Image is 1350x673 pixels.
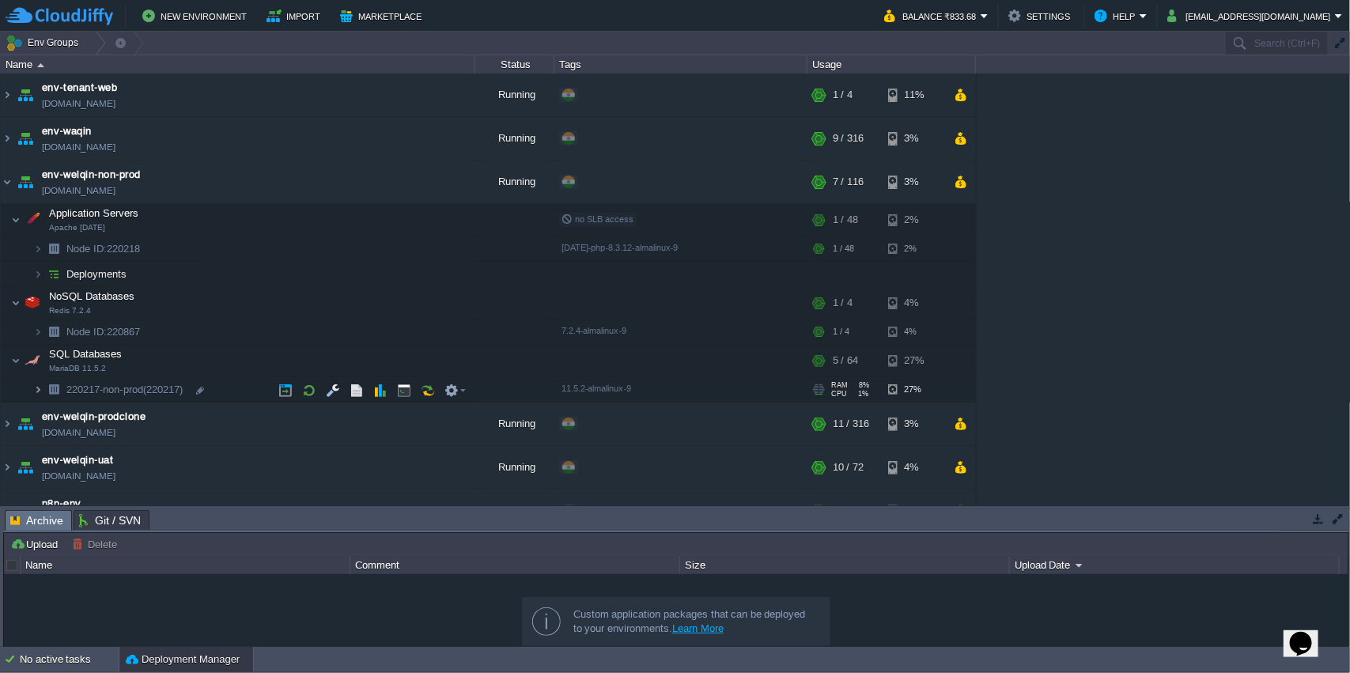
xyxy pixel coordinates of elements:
div: 4% [888,446,940,489]
div: 5 / 64 [833,345,858,376]
div: Name [2,55,475,74]
span: Apache [DATE] [49,223,105,233]
button: Marketplace [340,6,426,25]
img: AMDAwAAAACH5BAEAAAAALAAAAAABAAEAAAICRAEAOw== [37,63,44,67]
a: [DOMAIN_NAME] [42,96,115,112]
div: 1 / 48 [833,204,858,236]
img: AMDAwAAAACH5BAEAAAAALAAAAAABAAEAAAICRAEAOw== [1,403,13,445]
span: NoSQL Databases [47,289,137,303]
img: AMDAwAAAACH5BAEAAAAALAAAAAABAAEAAAICRAEAOw== [33,262,43,286]
a: env-waqin [42,123,92,139]
div: Size [681,556,1009,574]
a: [DOMAIN_NAME] [42,183,115,198]
img: AMDAwAAAACH5BAEAAAAALAAAAAABAAEAAAICRAEAOw== [14,446,36,489]
img: AMDAwAAAACH5BAEAAAAALAAAAAABAAEAAAICRAEAOw== [1,161,13,203]
div: Upload Date [1011,556,1339,574]
button: Help [1095,6,1140,25]
span: Node ID: [66,243,107,255]
button: New Environment [142,6,251,25]
span: n8n-env [42,496,81,512]
div: Tags [555,55,807,74]
img: AMDAwAAAACH5BAEAAAAALAAAAAABAAEAAAICRAEAOw== [33,236,43,261]
div: 3 / 20 [833,490,858,532]
span: 11.5.2-almalinux-9 [562,384,631,393]
div: 3% [888,403,940,445]
img: AMDAwAAAACH5BAEAAAAALAAAAAABAAEAAAICRAEAOw== [1,74,13,116]
a: NoSQL DatabasesRedis 7.2.4 [47,290,137,302]
button: Env Groups [6,32,84,54]
img: AMDAwAAAACH5BAEAAAAALAAAAAABAAEAAAICRAEAOw== [14,403,36,445]
img: AMDAwAAAACH5BAEAAAAALAAAAAABAAEAAAICRAEAOw== [14,161,36,203]
a: Node ID:220867 [65,325,142,338]
img: AMDAwAAAACH5BAEAAAAALAAAAAABAAEAAAICRAEAOw== [1,117,13,160]
div: Running [475,446,554,489]
div: Custom application packages that can be deployed to your environments. [573,607,817,636]
iframe: chat widget [1284,610,1334,657]
span: MariaDB 11.5.2 [49,364,106,373]
button: Upload [10,537,62,551]
img: CloudJiffy [6,6,113,26]
img: AMDAwAAAACH5BAEAAAAALAAAAAABAAEAAAICRAEAOw== [21,287,43,319]
div: 27% [888,345,940,376]
a: env-welqin-prodclone [42,409,146,425]
div: 2% [888,236,940,261]
img: AMDAwAAAACH5BAEAAAAALAAAAAABAAEAAAICRAEAOw== [43,236,65,261]
img: AMDAwAAAACH5BAEAAAAALAAAAAABAAEAAAICRAEAOw== [14,117,36,160]
img: AMDAwAAAACH5BAEAAAAALAAAAAABAAEAAAICRAEAOw== [21,204,43,236]
img: AMDAwAAAACH5BAEAAAAALAAAAAABAAEAAAICRAEAOw== [11,345,21,376]
div: Running [475,117,554,160]
div: 1 / 4 [833,319,849,344]
span: CPU [831,390,847,398]
a: env-tenant-web [42,80,117,96]
button: Settings [1008,6,1075,25]
span: (220217) [143,384,183,395]
a: SQL DatabasesMariaDB 11.5.2 [47,348,124,360]
div: Name [21,556,350,574]
div: 8% [888,490,940,532]
div: Running [475,403,554,445]
div: 1 / 4 [833,74,853,116]
a: Node ID:220218 [65,242,142,255]
img: AMDAwAAAACH5BAEAAAAALAAAAAABAAEAAAICRAEAOw== [11,204,21,236]
span: SQL Databases [47,347,124,361]
span: Node ID: [66,326,107,338]
a: [DOMAIN_NAME] [42,139,115,155]
span: Application Servers [47,206,141,220]
div: Running [475,74,554,116]
img: AMDAwAAAACH5BAEAAAAALAAAAAABAAEAAAICRAEAOw== [1,490,13,532]
img: AMDAwAAAACH5BAEAAAAALAAAAAABAAEAAAICRAEAOw== [14,490,36,532]
div: 1 / 4 [833,287,853,319]
a: [DOMAIN_NAME] [42,468,115,484]
div: Running [475,490,554,532]
div: No active tasks [20,647,119,672]
span: 220218 [65,242,142,255]
a: Deployments [65,267,129,281]
button: [EMAIL_ADDRESS][DOMAIN_NAME] [1167,6,1335,25]
span: RAM [831,381,848,389]
div: Status [476,55,554,74]
div: 4% [888,287,940,319]
span: no SLB access [562,214,633,224]
div: Comment [351,556,679,574]
button: Balance ₹833.68 [884,6,981,25]
div: 9 / 316 [833,117,864,160]
div: 11% [888,74,940,116]
a: env-welqin-uat [42,452,113,468]
img: AMDAwAAAACH5BAEAAAAALAAAAAABAAEAAAICRAEAOw== [14,74,36,116]
div: Running [475,161,554,203]
img: AMDAwAAAACH5BAEAAAAALAAAAAABAAEAAAICRAEAOw== [11,287,21,319]
div: 10 / 72 [833,446,864,489]
div: 3% [888,161,940,203]
span: Git / SVN [79,511,141,530]
span: 7.2.4-almalinux-9 [562,326,626,335]
div: 1 / 48 [833,236,854,261]
img: AMDAwAAAACH5BAEAAAAALAAAAAABAAEAAAICRAEAOw== [43,319,65,344]
span: [DATE]-php-8.3.12-almalinux-9 [562,243,679,252]
div: 4% [888,319,940,344]
span: Archive [10,511,63,531]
